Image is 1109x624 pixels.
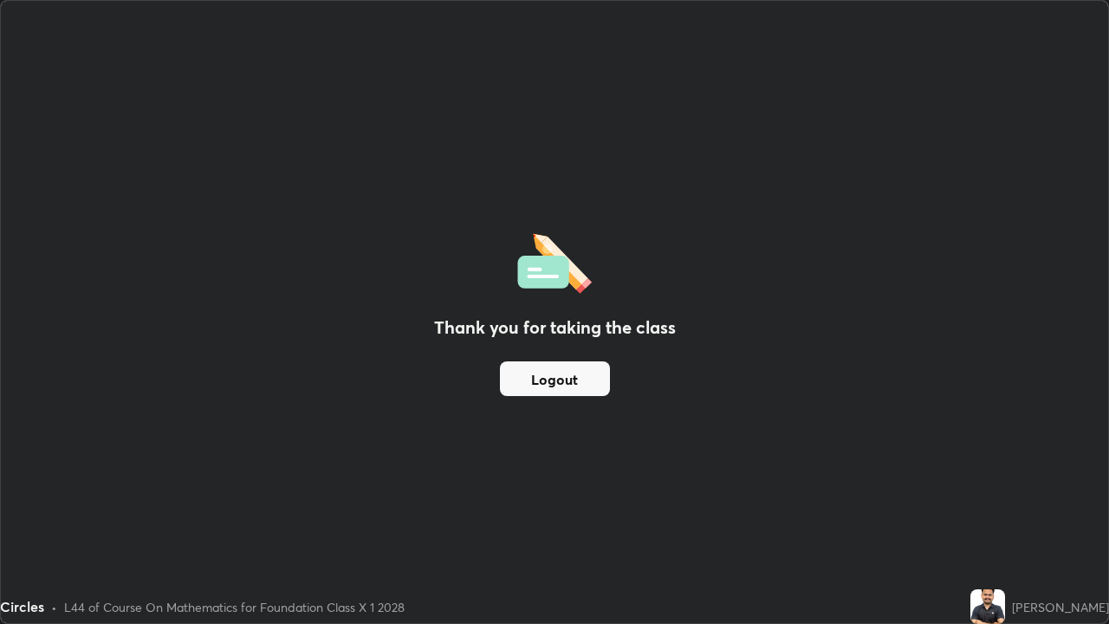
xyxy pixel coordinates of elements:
[51,598,57,616] div: •
[517,228,592,294] img: offlineFeedback.1438e8b3.svg
[970,589,1005,624] img: e6d40164224446a289853c55274d238c.jpg
[1012,598,1109,616] div: [PERSON_NAME]
[64,598,405,616] div: L44 of Course On Mathematics for Foundation Class X 1 2028
[434,315,676,341] h2: Thank you for taking the class
[500,361,610,396] button: Logout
